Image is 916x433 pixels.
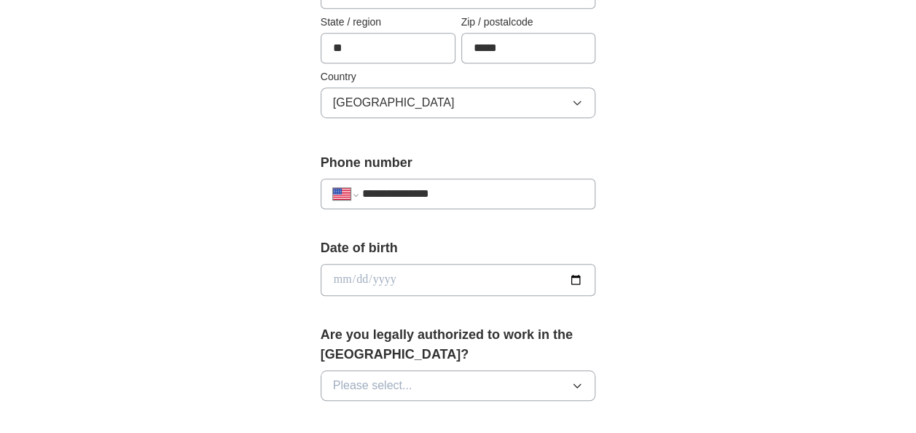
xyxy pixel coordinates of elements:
[321,15,455,30] label: State / region
[461,15,596,30] label: Zip / postalcode
[321,325,596,364] label: Are you legally authorized to work in the [GEOGRAPHIC_DATA]?
[321,69,596,85] label: Country
[321,87,596,118] button: [GEOGRAPHIC_DATA]
[321,370,596,401] button: Please select...
[321,238,596,258] label: Date of birth
[333,94,455,112] span: [GEOGRAPHIC_DATA]
[333,377,412,394] span: Please select...
[321,153,596,173] label: Phone number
